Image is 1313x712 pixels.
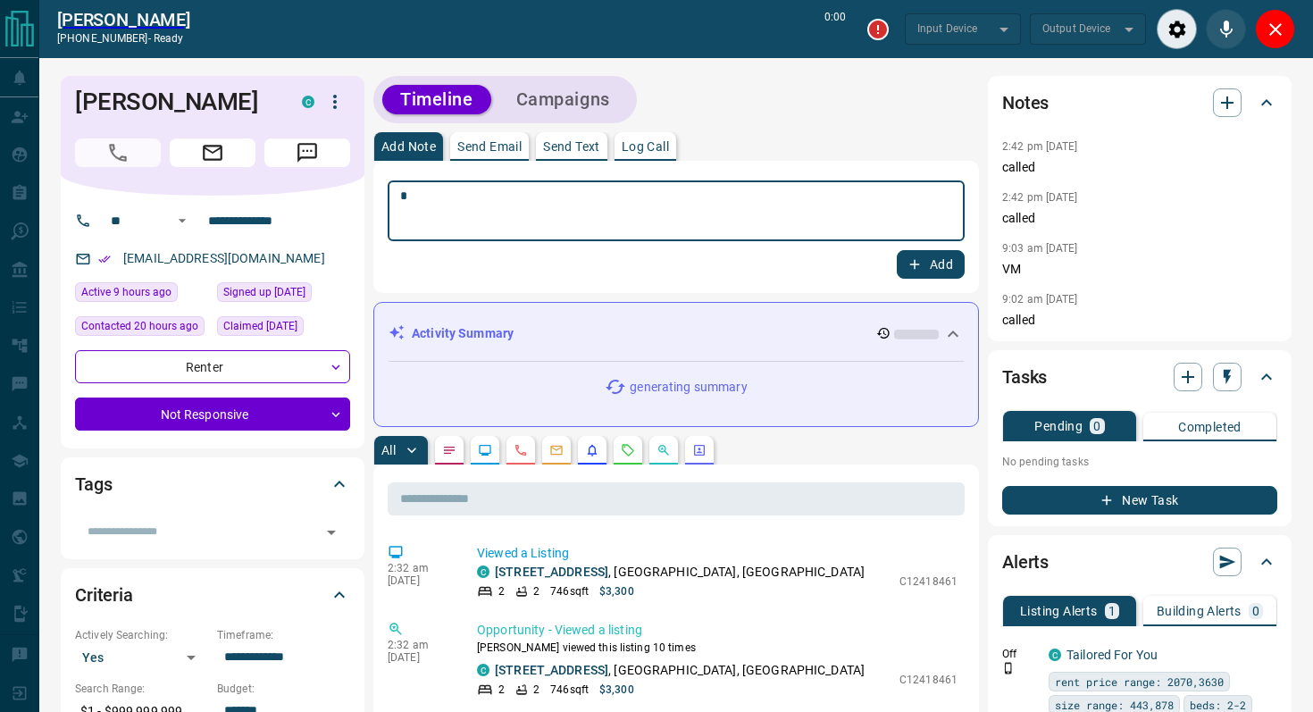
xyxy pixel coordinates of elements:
p: Opportunity - Viewed a listing [477,621,958,640]
p: 2:42 pm [DATE] [1002,191,1078,204]
p: 2 [533,682,539,698]
div: Audio Settings [1157,9,1197,49]
p: generating summary [630,378,747,397]
div: Not Responsive [75,398,350,431]
div: Tue Oct 14 2025 [75,316,208,341]
p: called [1002,158,1277,177]
div: Close [1255,9,1295,49]
button: Add [897,250,965,279]
h2: Criteria [75,581,133,609]
div: Renter [75,350,350,383]
p: 2:32 am [388,639,450,651]
p: [DATE] [388,651,450,664]
a: [STREET_ADDRESS] [495,663,608,677]
svg: Opportunities [656,443,671,457]
h2: Alerts [1002,548,1049,576]
svg: Notes [442,443,456,457]
div: Wed Oct 15 2025 [75,282,208,307]
div: Tue May 02 2023 [217,316,350,341]
p: 2 [498,583,505,599]
h2: Tasks [1002,363,1047,391]
p: No pending tasks [1002,448,1277,475]
svg: Agent Actions [692,443,707,457]
p: 2 [498,682,505,698]
svg: Emails [549,443,564,457]
p: $3,300 [599,682,634,698]
div: Tasks [1002,356,1277,398]
p: Log Call [622,140,669,153]
div: condos.ca [302,96,314,108]
h1: [PERSON_NAME] [75,88,275,116]
div: Tue Mar 22 2022 [217,282,350,307]
a: Tailored For You [1066,648,1158,662]
button: Open [171,210,193,231]
p: 1 [1108,605,1116,617]
div: Mute [1206,9,1246,49]
a: [EMAIL_ADDRESS][DOMAIN_NAME] [123,251,325,265]
p: 0:00 [824,9,846,49]
p: 746 sqft [550,682,589,698]
span: Claimed [DATE] [223,317,297,335]
p: $3,300 [599,583,634,599]
p: Add Note [381,140,436,153]
svg: Lead Browsing Activity [478,443,492,457]
div: condos.ca [477,565,489,578]
p: Building Alerts [1157,605,1242,617]
span: Email [170,138,255,167]
p: [PERSON_NAME] viewed this listing 10 times [477,640,958,656]
div: Tags [75,463,350,506]
p: 2:32 am [388,562,450,574]
p: Off [1002,646,1038,662]
div: Criteria [75,574,350,616]
svg: Email Verified [98,253,111,265]
span: Call [75,138,161,167]
div: Alerts [1002,540,1277,583]
p: Send Text [543,140,600,153]
div: Notes [1002,81,1277,124]
button: New Task [1002,486,1277,515]
p: 0 [1093,420,1100,432]
p: VM [1002,260,1277,279]
p: 9:03 am [DATE] [1002,242,1078,255]
p: [PHONE_NUMBER] - [57,30,190,46]
span: ready [154,32,184,45]
button: Open [319,520,344,545]
svg: Requests [621,443,635,457]
a: [PERSON_NAME] [57,9,190,30]
p: Activity Summary [412,324,514,343]
h2: Notes [1002,88,1049,117]
svg: Calls [514,443,528,457]
a: [STREET_ADDRESS] [495,565,608,579]
span: Signed up [DATE] [223,283,305,301]
span: Message [264,138,350,167]
h2: Tags [75,470,112,498]
p: Completed [1178,421,1242,433]
p: 746 sqft [550,583,589,599]
p: Search Range: [75,681,208,697]
p: 0 [1252,605,1259,617]
p: 9:02 am [DATE] [1002,293,1078,306]
span: rent price range: 2070,3630 [1055,673,1224,691]
p: Listing Alerts [1020,605,1098,617]
svg: Push Notification Only [1002,662,1015,674]
p: Pending [1034,420,1083,432]
p: , [GEOGRAPHIC_DATA], [GEOGRAPHIC_DATA] [495,661,865,680]
div: Activity Summary [389,317,964,350]
span: Active 9 hours ago [81,283,171,301]
p: 2:42 pm [DATE] [1002,140,1078,153]
p: , [GEOGRAPHIC_DATA], [GEOGRAPHIC_DATA] [495,563,865,582]
div: condos.ca [477,664,489,676]
p: Send Email [457,140,522,153]
div: Yes [75,643,208,672]
p: All [381,444,396,457]
span: Contacted 20 hours ago [81,317,198,335]
p: called [1002,209,1277,228]
div: condos.ca [1049,649,1061,661]
p: Actively Searching: [75,627,208,643]
p: Timeframe: [217,627,350,643]
p: Viewed a Listing [477,544,958,563]
button: Campaigns [498,85,628,114]
p: called [1002,311,1277,330]
svg: Listing Alerts [585,443,599,457]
